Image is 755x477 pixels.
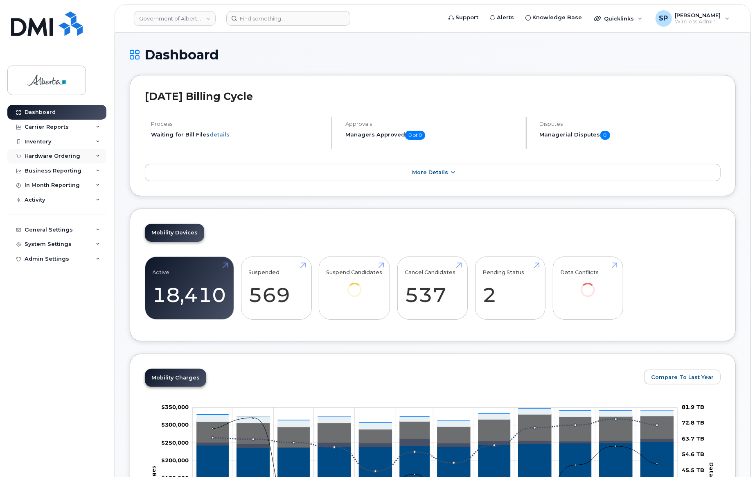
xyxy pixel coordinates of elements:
[210,131,230,138] a: details
[145,369,206,387] a: Mobility Charges
[327,261,383,308] a: Suspend Candidates
[644,370,721,384] button: Compare To Last Year
[196,409,673,429] g: Features
[682,435,704,442] tspan: 63.7 TB
[130,48,736,62] h1: Dashboard
[651,373,714,381] span: Compare To Last Year
[161,404,189,410] tspan: $350,000
[540,131,721,140] h5: Managerial Disputes
[249,261,304,315] a: Suspended 569
[682,404,704,410] tspan: 81.9 TB
[153,261,226,315] a: Active 18,410
[161,439,189,446] tspan: $250,000
[145,224,204,242] a: Mobility Devices
[151,131,325,139] li: Waiting for Bill Files
[196,414,673,447] g: Data
[345,121,519,127] h4: Approvals
[682,420,704,426] tspan: 72.8 TB
[540,121,721,127] h4: Disputes
[161,421,189,428] tspan: $300,000
[405,261,460,315] a: Cancel Candidates 537
[161,404,189,410] g: $0
[345,131,519,140] h5: Managers Approved
[682,467,704,473] tspan: 45.5 TB
[412,169,448,175] span: More Details
[482,261,538,315] a: Pending Status 2
[560,261,615,308] a: Data Conflicts
[405,131,425,140] span: 0 of 0
[161,457,189,463] g: $0
[145,90,721,102] h2: [DATE] Billing Cycle
[600,131,610,140] span: 0
[161,421,189,428] g: $0
[682,451,704,457] tspan: 54.6 TB
[151,121,325,127] h4: Process
[161,457,189,463] tspan: $200,000
[161,439,189,446] g: $0
[196,439,673,448] g: Roaming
